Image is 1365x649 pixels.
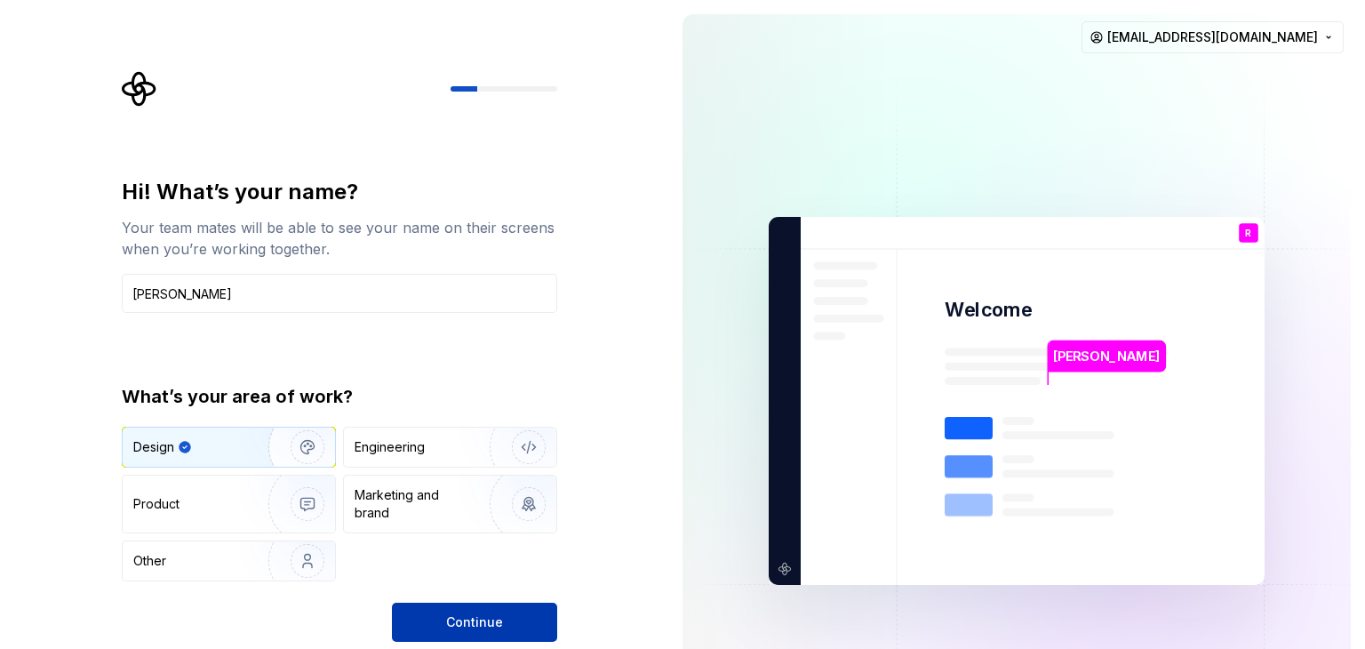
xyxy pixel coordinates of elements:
[1245,228,1251,238] p: R
[945,297,1032,323] p: Welcome
[133,495,180,513] div: Product
[133,438,174,456] div: Design
[122,274,557,313] input: Han Solo
[355,438,425,456] div: Engineering
[122,71,157,107] svg: Supernova Logo
[133,552,166,570] div: Other
[1107,28,1318,46] span: [EMAIL_ADDRESS][DOMAIN_NAME]
[122,178,557,206] div: Hi! What’s your name?
[122,384,557,409] div: What’s your area of work?
[446,613,503,631] span: Continue
[355,486,475,522] div: Marketing and brand
[392,603,557,642] button: Continue
[1082,21,1344,53] button: [EMAIL_ADDRESS][DOMAIN_NAME]
[122,217,557,260] div: Your team mates will be able to see your name on their screens when you’re working together.
[1053,347,1160,366] p: [PERSON_NAME]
